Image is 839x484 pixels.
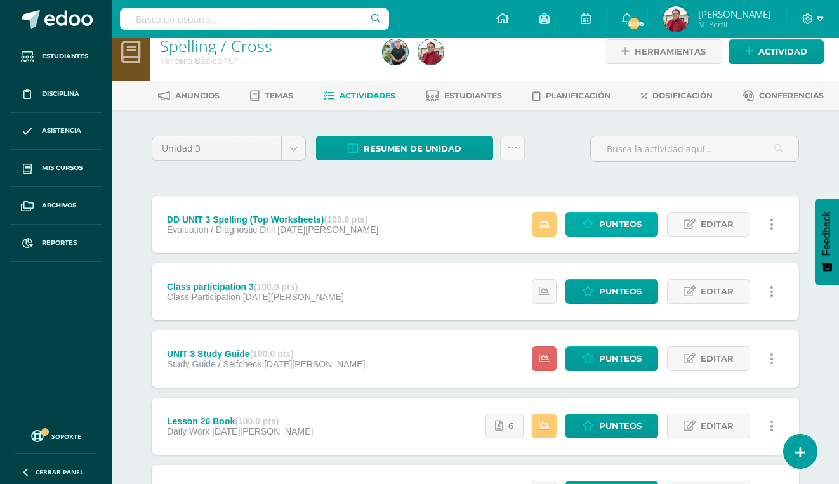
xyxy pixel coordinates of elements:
[42,126,81,136] span: Asistencia
[167,349,366,359] div: UNIT 3 Study Guide
[158,86,220,106] a: Anuncios
[243,292,344,302] span: [DATE][PERSON_NAME]
[42,163,83,173] span: Mis cursos
[426,86,502,106] a: Estudiantes
[42,51,88,62] span: Estudiantes
[701,414,734,438] span: Editar
[546,91,611,100] span: Planificación
[15,427,96,444] a: Soporte
[605,39,722,64] a: Herramientas
[10,225,102,262] a: Reportes
[51,432,81,441] span: Soporte
[565,414,658,438] a: Punteos
[599,213,642,236] span: Punteos
[599,414,642,438] span: Punteos
[759,91,824,100] span: Conferencias
[42,89,79,99] span: Disciplina
[167,359,261,369] span: Study Guide / Selfcheck
[444,91,502,100] span: Estudiantes
[160,35,272,56] a: Spelling / Cross
[758,40,807,63] span: Actividad
[383,39,408,65] img: 4447a754f8b82caf5a355abd86508926.png
[591,136,798,161] input: Busca la actividad aquí...
[743,86,824,106] a: Conferencias
[641,86,713,106] a: Dosificación
[250,86,293,106] a: Temas
[485,414,524,438] a: 6
[364,137,461,160] span: Resumen de unidad
[10,150,102,187] a: Mis cursos
[254,282,298,292] strong: (100.0 pts)
[729,39,824,64] a: Actividad
[264,359,365,369] span: [DATE][PERSON_NAME]
[167,225,275,235] span: Evaluation / Diagnostic Drill
[36,468,84,476] span: Cerrar panel
[10,38,102,75] a: Estudiantes
[663,6,689,32] img: b0319bba9a756ed947e7626d23660255.png
[167,214,379,225] div: DD UNIT 3 Spelling (Top Worksheets)
[167,282,344,292] div: Class participation 3
[42,238,77,248] span: Reportes
[250,349,294,359] strong: (100.0 pts)
[821,211,833,256] span: Feedback
[701,347,734,370] span: Editar
[316,136,493,160] a: Resumen de unidad
[162,136,272,160] span: Unidad 3
[532,86,611,106] a: Planificación
[635,40,706,63] span: Herramientas
[701,213,734,236] span: Editar
[565,212,658,237] a: Punteos
[340,91,395,100] span: Actividades
[160,37,367,55] h1: Spelling / Cross
[652,91,713,100] span: Dosificación
[167,426,209,436] span: Daily Work
[565,346,658,371] a: Punteos
[418,39,444,65] img: b0319bba9a756ed947e7626d23660255.png
[235,416,279,426] strong: (100.0 pts)
[10,187,102,225] a: Archivos
[175,91,220,100] span: Anuncios
[167,416,314,426] div: Lesson 26 Book
[160,55,367,67] div: Tercero Básico 'U'
[324,86,395,106] a: Actividades
[508,414,513,438] span: 6
[212,426,313,436] span: [DATE][PERSON_NAME]
[265,91,293,100] span: Temas
[120,8,389,30] input: Busca un usuario...
[627,16,641,30] span: 2336
[277,225,378,235] span: [DATE][PERSON_NAME]
[698,8,771,20] span: [PERSON_NAME]
[815,199,839,285] button: Feedback - Mostrar encuesta
[701,280,734,303] span: Editar
[599,347,642,370] span: Punteos
[10,113,102,150] a: Asistencia
[10,75,102,113] a: Disciplina
[565,279,658,304] a: Punteos
[698,19,771,30] span: Mi Perfil
[167,292,241,302] span: Class Participation
[42,200,76,211] span: Archivos
[324,214,368,225] strong: (100.0 pts)
[152,136,305,160] a: Unidad 3
[599,280,642,303] span: Punteos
